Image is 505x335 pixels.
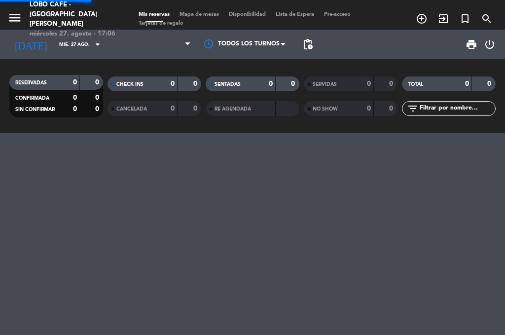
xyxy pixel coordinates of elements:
[73,106,77,112] strong: 0
[92,38,104,50] i: arrow_drop_down
[367,80,371,87] strong: 0
[134,21,188,26] span: Tarjetas de regalo
[7,35,54,54] i: [DATE]
[95,106,101,112] strong: 0
[319,12,356,17] span: Pre-acceso
[30,29,119,39] div: miércoles 27. agosto - 17:06
[271,12,319,17] span: Lista de Espera
[481,30,498,59] div: LOG OUT
[116,107,147,112] span: CANCELADA
[175,12,224,17] span: Mapa de mesas
[193,105,199,112] strong: 0
[224,12,271,17] span: Disponibilidad
[302,38,314,50] span: pending_actions
[15,80,47,85] span: RESERVADAS
[193,80,199,87] strong: 0
[73,79,77,86] strong: 0
[407,103,419,114] i: filter_list
[465,80,469,87] strong: 0
[408,82,423,87] span: TOTAL
[95,94,101,101] strong: 0
[7,10,22,29] button: menu
[437,13,449,25] i: exit_to_app
[419,103,495,114] input: Filtrar por nombre...
[487,80,493,87] strong: 0
[116,82,144,87] span: CHECK INS
[313,107,338,112] span: NO SHOW
[389,80,395,87] strong: 0
[466,38,477,50] span: print
[416,13,428,25] i: add_circle_outline
[215,82,241,87] span: SENTADAS
[134,12,175,17] span: Mis reservas
[73,94,77,101] strong: 0
[481,13,493,25] i: search
[7,10,22,25] i: menu
[171,80,175,87] strong: 0
[459,13,471,25] i: turned_in_not
[367,105,371,112] strong: 0
[215,107,251,112] span: RE AGENDADA
[171,105,175,112] strong: 0
[291,80,297,87] strong: 0
[95,79,101,86] strong: 0
[484,38,496,50] i: power_settings_new
[15,107,55,112] span: SIN CONFIRMAR
[389,105,395,112] strong: 0
[15,96,49,101] span: CONFIRMADA
[313,82,337,87] span: SERVIDAS
[269,80,273,87] strong: 0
